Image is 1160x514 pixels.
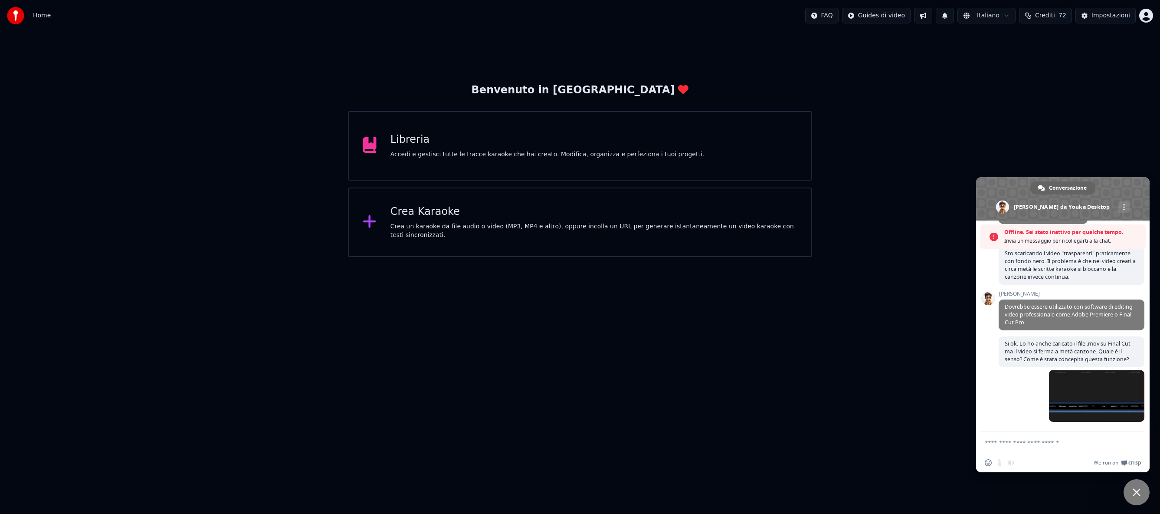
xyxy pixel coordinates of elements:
button: FAQ [805,8,839,23]
span: Si ok. Lo ho anche caricato il file .mov su Final Cut ma il video si ferma a metà canzone. Quale ... [1005,340,1131,363]
nav: breadcrumb [33,11,51,20]
span: Sto scaricando i video "trasparenti" praticamente con fondo nero. Il problema è che nei video cre... [1005,250,1136,280]
button: Impostazioni [1075,8,1136,23]
span: Inserisci una emoji [985,459,992,466]
span: Conversazione [1049,181,1087,194]
div: Crea un karaoke da file audio o video (MP3, MP4 e altro), oppure incolla un URL per generare ista... [390,222,797,240]
a: Conversazione [1030,181,1095,194]
span: Home [33,11,51,20]
div: Libreria [390,133,705,147]
span: [PERSON_NAME] [999,291,1144,297]
div: Crea Karaoke [390,205,797,219]
textarea: Scrivi il tuo messaggio... [985,432,1124,453]
a: Chiudere la chat [1124,479,1150,505]
span: Crediti [1035,11,1055,20]
button: Guides di video [842,8,911,23]
span: Crisp [1128,459,1141,466]
div: Benvenuto in [GEOGRAPHIC_DATA] [472,83,689,97]
span: 72 [1058,11,1066,20]
img: youka [7,7,24,24]
div: Accedi e gestisci tutte le tracce karaoke che hai creato. Modifica, organizza e perfeziona i tuoi... [390,150,705,159]
a: We run onCrisp [1094,459,1141,466]
span: Dovrebbe essere utilizzato con software di editing video professionale come Adobe Premiere o Fina... [1005,303,1133,326]
div: Impostazioni [1091,11,1130,20]
button: Crediti72 [1019,8,1072,23]
span: Invia un messaggio per ricollegarti alla chat. [1004,237,1141,245]
span: Offline. Sei stato inattivo per qualche tempo. [1004,228,1141,237]
span: We run on [1094,459,1118,466]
